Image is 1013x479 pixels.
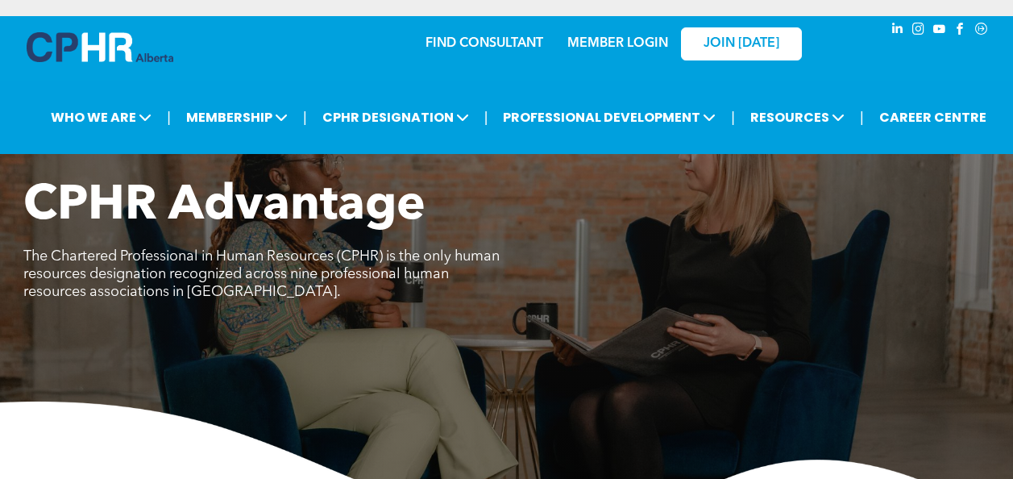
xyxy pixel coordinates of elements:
a: Social network [973,20,990,42]
a: JOIN [DATE] [681,27,802,60]
li: | [484,101,488,134]
a: youtube [931,20,949,42]
span: CPHR DESIGNATION [318,102,474,132]
span: The Chartered Professional in Human Resources (CPHR) is the only human resources designation reco... [23,249,500,299]
li: | [167,101,171,134]
li: | [731,101,735,134]
a: facebook [952,20,969,42]
img: A blue and white logo for cp alberta [27,32,173,62]
a: linkedin [889,20,907,42]
a: CAREER CENTRE [874,102,991,132]
li: | [860,101,864,134]
li: | [303,101,307,134]
span: RESOURCES [745,102,849,132]
span: JOIN [DATE] [704,36,779,52]
a: MEMBER LOGIN [567,37,668,50]
span: PROFESSIONAL DEVELOPMENT [498,102,720,132]
a: instagram [910,20,928,42]
span: MEMBERSHIP [181,102,293,132]
span: WHO WE ARE [46,102,156,132]
a: FIND CONSULTANT [426,37,543,50]
span: CPHR Advantage [23,182,426,231]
